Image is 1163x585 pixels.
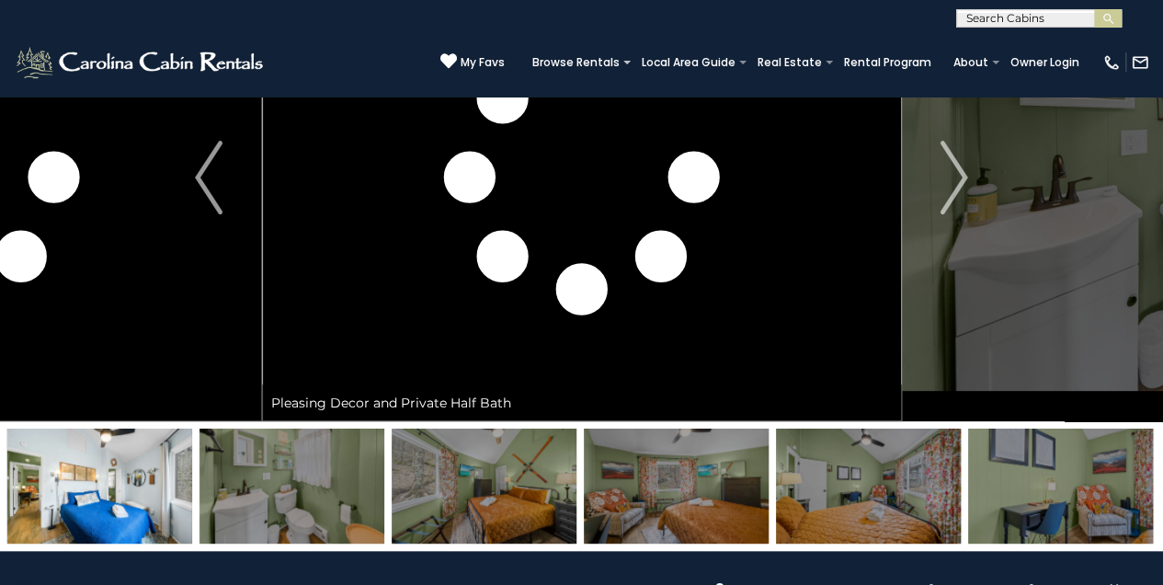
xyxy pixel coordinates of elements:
[7,429,192,544] img: 168328085
[633,50,745,75] a: Local Area Guide
[262,384,902,421] div: Pleasing Decor and Private Half Bath
[200,429,384,544] img: 168328086
[523,50,629,75] a: Browse Rentals
[14,44,268,81] img: White-1-2.png
[461,54,505,71] span: My Favs
[944,50,998,75] a: About
[835,50,941,75] a: Rental Program
[1102,53,1121,72] img: phone-regular-white.png
[748,50,831,75] a: Real Estate
[1131,53,1149,72] img: mail-regular-white.png
[1001,50,1089,75] a: Owner Login
[941,141,968,214] img: arrow
[776,429,961,544] img: 168328090
[968,429,1153,544] img: 168328103
[195,141,222,214] img: arrow
[584,429,769,544] img: 168328089
[392,429,576,544] img: 168328091
[440,52,505,72] a: My Favs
